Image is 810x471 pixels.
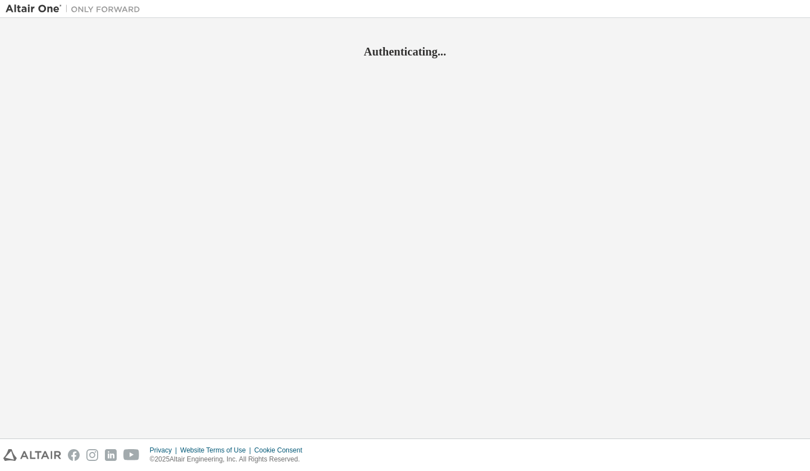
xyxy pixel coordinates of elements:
div: Website Terms of Use [180,446,254,455]
img: youtube.svg [123,449,140,461]
h2: Authenticating... [6,44,804,59]
p: © 2025 Altair Engineering, Inc. All Rights Reserved. [150,455,309,464]
div: Cookie Consent [254,446,309,455]
div: Privacy [150,446,180,455]
img: Altair One [6,3,146,15]
img: facebook.svg [68,449,80,461]
img: linkedin.svg [105,449,117,461]
img: altair_logo.svg [3,449,61,461]
img: instagram.svg [86,449,98,461]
